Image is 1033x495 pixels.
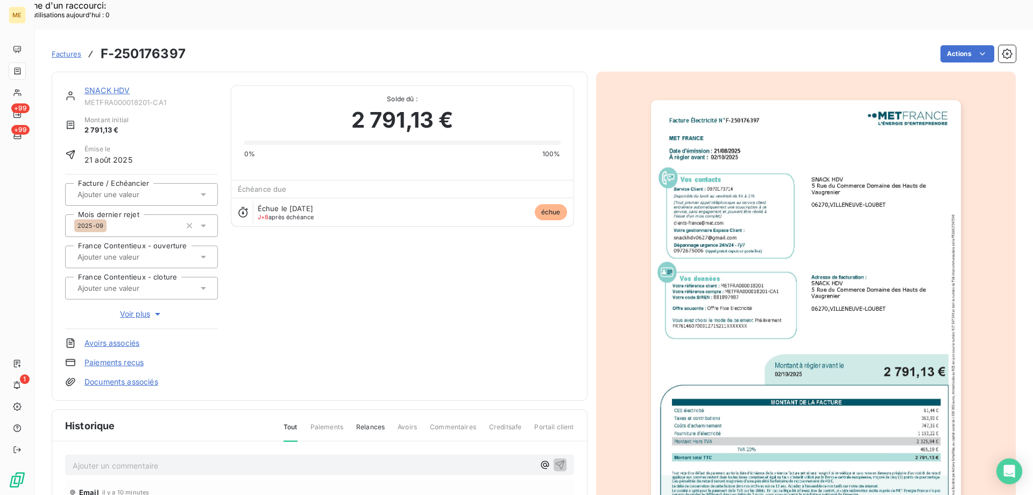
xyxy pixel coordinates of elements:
[84,377,158,387] a: Documents associés
[120,309,163,319] span: Voir plus
[84,154,132,165] span: 21 août 2025
[84,98,218,107] span: METFRA000018201-CA1
[52,48,81,59] a: Factures
[20,374,30,384] span: 1
[244,94,561,104] span: Solde dû :
[76,190,185,199] input: Ajouter une valeur
[238,185,287,193] span: Échéance due
[76,252,185,262] input: Ajouter une valeur
[258,214,314,220] span: après échéance
[84,86,130,95] a: SNACK HDV
[940,45,994,62] button: Actions
[84,144,132,154] span: Émise le
[996,458,1022,484] div: Open Intercom Messenger
[310,422,343,441] span: Paiements
[489,422,522,441] span: Creditsafe
[430,422,476,441] span: Commentaires
[244,149,255,159] span: 0%
[258,204,313,213] span: Échue le [DATE]
[84,338,139,348] a: Avoirs associés
[535,204,567,220] span: échue
[258,213,268,221] span: J+8
[52,50,81,58] span: Factures
[76,283,185,293] input: Ajouter une valeur
[351,104,454,136] span: 2 791,13 €
[11,103,30,113] span: +99
[11,125,30,135] span: +99
[542,149,561,159] span: 100%
[77,222,103,229] span: 2025-09
[84,125,129,136] span: 2 791,13 €
[284,422,298,442] span: Tout
[65,308,218,320] button: Voir plus
[356,422,385,441] span: Relances
[84,115,129,125] span: Montant initial
[9,471,26,489] img: Logo LeanPay
[101,44,186,64] h3: F-250176397
[65,419,115,433] span: Historique
[534,422,574,441] span: Portail client
[398,422,417,441] span: Avoirs
[84,357,144,368] a: Paiements reçus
